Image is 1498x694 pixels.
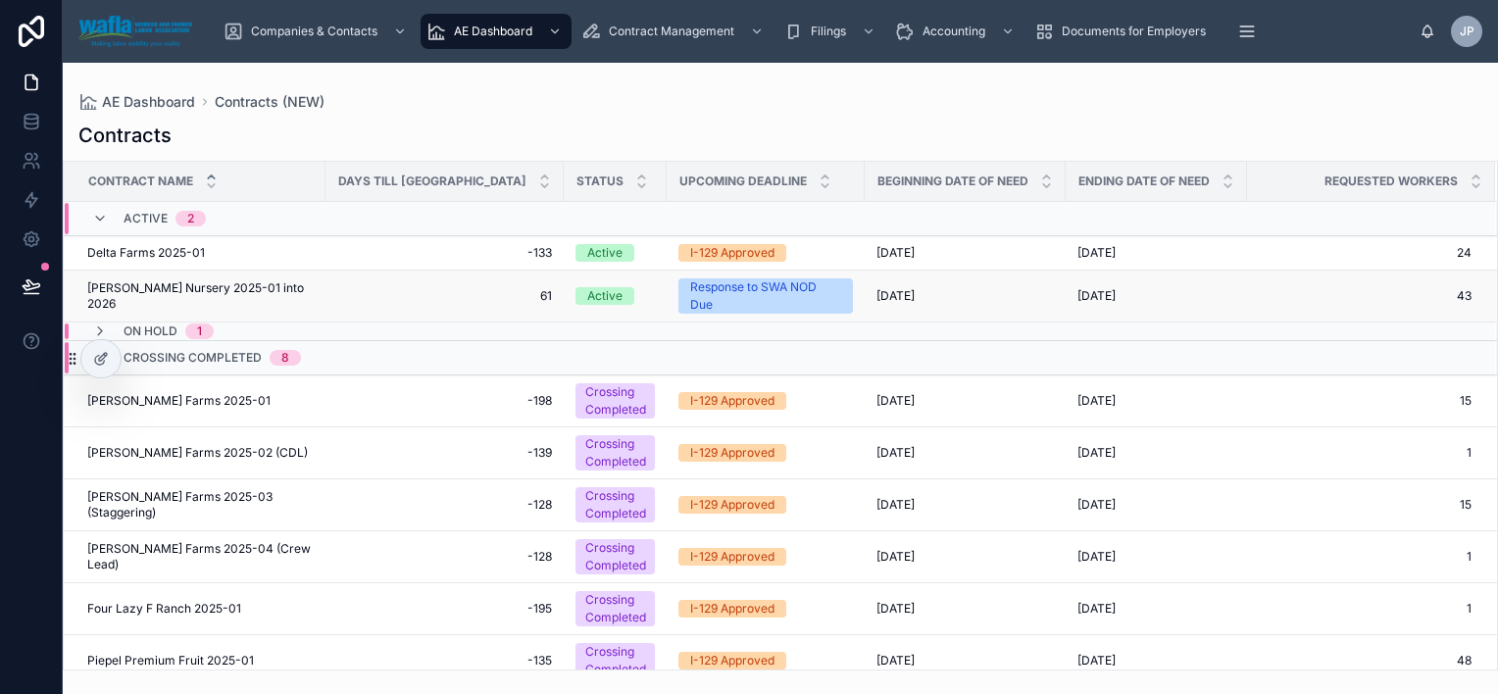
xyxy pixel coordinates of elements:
[1077,245,1116,261] span: [DATE]
[575,591,655,626] a: Crossing Completed
[678,652,853,669] a: I-129 Approved
[575,539,655,574] a: Crossing Completed
[337,653,552,669] a: -135
[1077,393,1235,409] a: [DATE]
[876,549,1054,565] a: [DATE]
[587,244,623,262] div: Active
[575,287,655,305] a: Active
[585,591,646,626] div: Crossing Completed
[575,383,655,419] a: Crossing Completed
[777,14,885,49] a: Filings
[1248,288,1472,304] a: 43
[587,287,623,305] div: Active
[690,444,774,462] div: I-129 Approved
[876,245,1054,261] a: [DATE]
[1077,445,1235,461] a: [DATE]
[576,173,624,189] span: Status
[1077,445,1116,461] span: [DATE]
[690,652,774,669] div: I-129 Approved
[876,393,1054,409] a: [DATE]
[690,392,774,410] div: I-129 Approved
[876,288,1054,304] a: [DATE]
[87,653,254,669] span: Piepel Premium Fruit 2025-01
[454,24,532,39] span: AE Dashboard
[1077,497,1116,513] span: [DATE]
[876,601,915,617] span: [DATE]
[337,497,552,513] a: -128
[215,92,325,112] a: Contracts (NEW)
[575,435,655,471] a: Crossing Completed
[1077,497,1235,513] a: [DATE]
[876,601,1054,617] a: [DATE]
[690,244,774,262] div: I-129 Approved
[1077,393,1116,409] span: [DATE]
[281,350,289,366] div: 8
[337,445,552,461] a: -139
[78,92,195,112] a: AE Dashboard
[889,14,1024,49] a: Accounting
[1077,549,1235,565] a: [DATE]
[1077,653,1116,669] span: [DATE]
[1077,601,1116,617] span: [DATE]
[678,278,853,314] a: Response to SWA NOD Due
[251,24,377,39] span: Companies & Contacts
[337,288,552,304] span: 61
[1248,601,1472,617] span: 1
[337,245,552,261] a: -133
[876,288,915,304] span: [DATE]
[78,16,192,47] img: App logo
[1028,14,1220,49] a: Documents for Employers
[575,14,774,49] a: Contract Management
[575,244,655,262] a: Active
[1077,601,1235,617] a: [DATE]
[609,24,734,39] span: Contract Management
[678,548,853,566] a: I-129 Approved
[876,445,915,461] span: [DATE]
[87,541,314,572] a: [PERSON_NAME] Farms 2025-04 (Crew Lead)
[1077,549,1116,565] span: [DATE]
[678,600,853,618] a: I-129 Approved
[421,14,572,49] a: AE Dashboard
[1077,288,1116,304] span: [DATE]
[678,244,853,262] a: I-129 Approved
[1460,24,1474,39] span: JP
[87,601,314,617] a: Four Lazy F Ranch 2025-01
[1248,445,1472,461] a: 1
[690,548,774,566] div: I-129 Approved
[877,173,1028,189] span: Beginning Date of Need
[876,497,1054,513] a: [DATE]
[678,444,853,462] a: I-129 Approved
[876,549,915,565] span: [DATE]
[575,643,655,678] a: Crossing Completed
[1077,288,1235,304] a: [DATE]
[1248,497,1472,513] a: 15
[678,496,853,514] a: I-129 Approved
[87,489,314,520] a: [PERSON_NAME] Farms 2025-03 (Staggering)
[690,600,774,618] div: I-129 Approved
[78,122,172,149] h1: Contracts
[690,278,841,314] div: Response to SWA NOD Due
[338,173,526,189] span: Days till [GEOGRAPHIC_DATA]
[87,280,314,312] a: [PERSON_NAME] Nursery 2025-01 into 2026
[876,393,915,409] span: [DATE]
[923,24,985,39] span: Accounting
[690,496,774,514] div: I-129 Approved
[678,392,853,410] a: I-129 Approved
[1248,245,1472,261] a: 24
[1248,393,1472,409] span: 15
[87,601,241,617] span: Four Lazy F Ranch 2025-01
[337,601,552,617] span: -195
[585,539,646,574] div: Crossing Completed
[1248,653,1472,669] a: 48
[337,549,552,565] a: -128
